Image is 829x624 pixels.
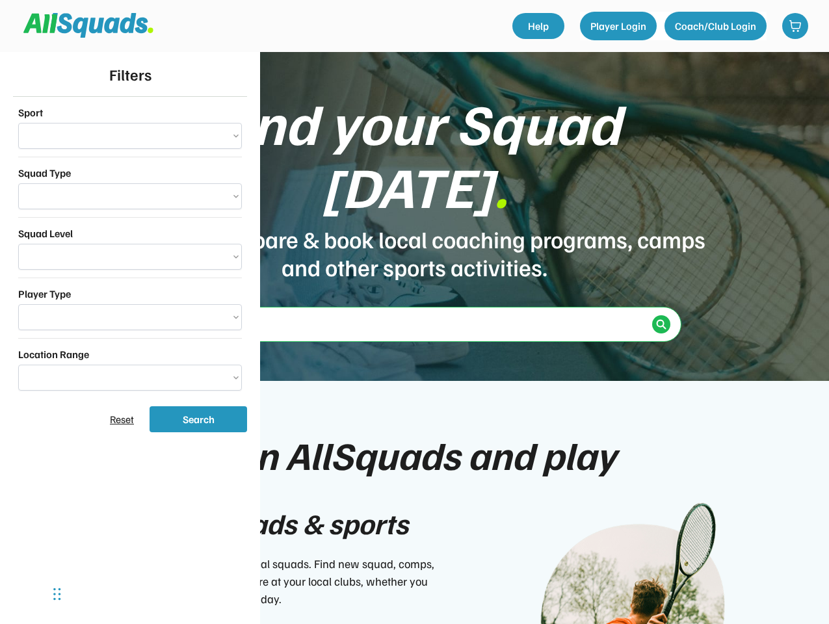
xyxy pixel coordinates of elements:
div: Join AllSquads and play [214,433,616,476]
div: Browse, compare & book local coaching programs, camps and other sports activities. [122,225,707,281]
div: Reset [110,411,134,427]
div: Filters [109,62,151,86]
button: Player Login [580,12,657,40]
div: Register [DATE] and start joining local squads. Find new squad, comps, private lessons, kids camp... [83,555,441,608]
img: yH5BAEAAAAALAAAAAABAAEAAAIBRAA7 [23,66,39,81]
div: Find new squads & sports [83,502,408,545]
a: Help [512,13,564,39]
button: Coach/Club Login [665,12,767,40]
img: shopping-cart-01%20%281%29.svg [789,19,802,32]
button: Search [150,406,247,432]
img: Squad%20Logo.svg [23,13,153,38]
div: Squad Level [18,226,73,241]
div: Find your Squad [DATE] [122,91,707,217]
img: Icon%20%2838%29.svg [656,319,666,330]
font: . [493,149,508,221]
div: Location Range [18,346,89,362]
div: Squad Type [18,165,71,181]
div: Player Type [18,286,71,302]
div: Sport [18,105,43,120]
